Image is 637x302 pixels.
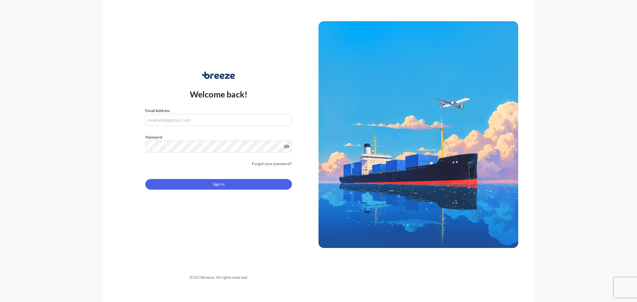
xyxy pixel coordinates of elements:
img: Ship illustration [318,21,518,248]
div: © 2025 Breeze. All rights reserved. [119,274,318,281]
p: Welcome back! [190,89,248,99]
input: example@gmail.com [145,114,292,126]
button: Sign In [145,179,292,190]
button: Show password [284,144,289,149]
a: Forgot your password? [252,160,292,167]
span: Sign In [213,181,225,188]
label: Password [145,134,292,141]
label: Email Address [145,107,170,114]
